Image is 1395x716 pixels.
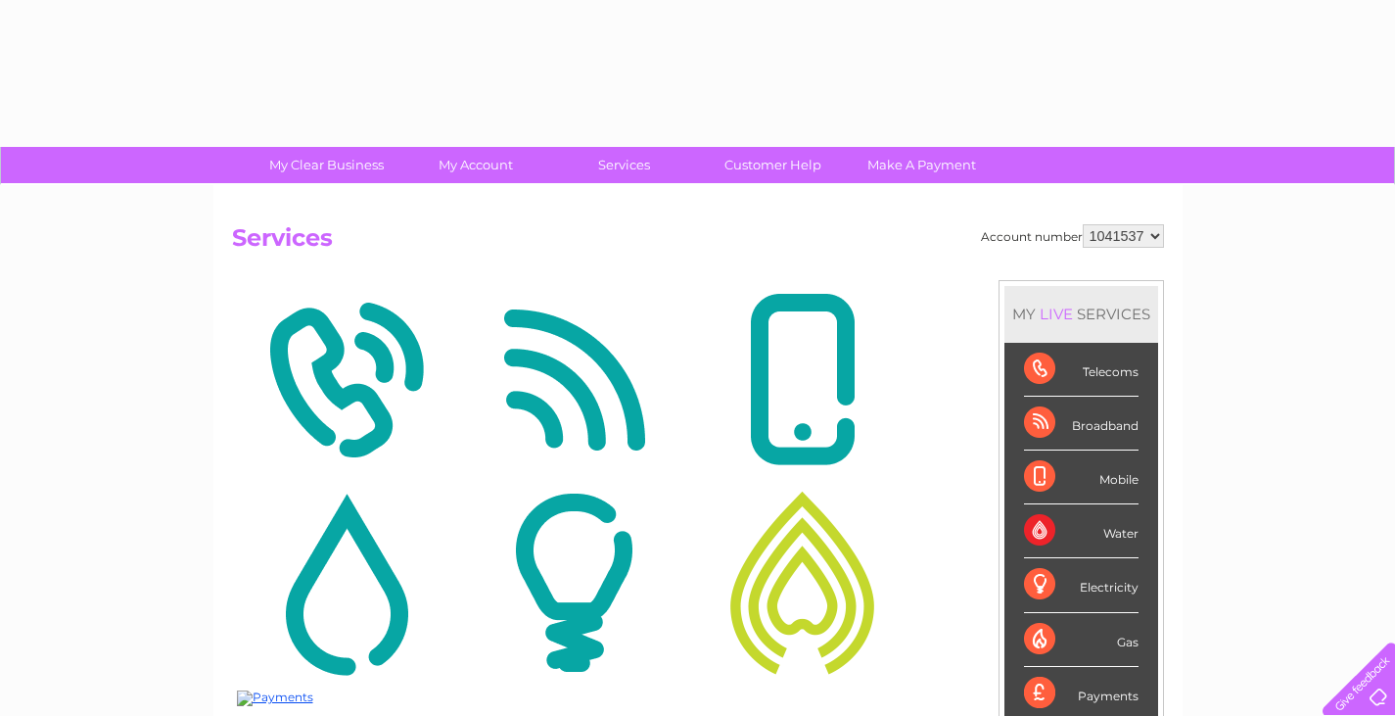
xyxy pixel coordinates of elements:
[1024,558,1139,612] div: Electricity
[693,488,911,678] img: Gas
[841,147,1002,183] a: Make A Payment
[1024,504,1139,558] div: Water
[1024,451,1139,504] div: Mobile
[246,147,407,183] a: My Clear Business
[1024,343,1139,397] div: Telecoms
[1024,397,1139,451] div: Broadband
[237,488,455,678] img: Water
[395,147,556,183] a: My Account
[692,147,854,183] a: Customer Help
[465,488,683,678] img: Electricity
[1004,286,1158,342] div: MY SERVICES
[232,224,1164,262] h2: Services
[981,224,1164,248] div: Account number
[1036,305,1077,323] div: LIVE
[237,285,455,475] img: Telecoms
[543,147,705,183] a: Services
[237,691,313,706] img: Payments
[1024,613,1139,667] div: Gas
[465,285,683,475] img: Broadband
[693,285,911,475] img: Mobile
